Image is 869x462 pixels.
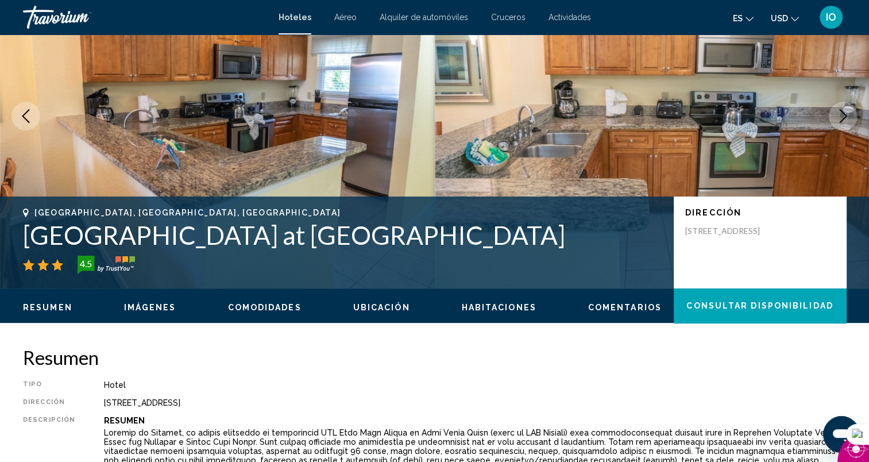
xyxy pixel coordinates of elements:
a: Actividades [549,13,591,22]
span: Comentarios [588,303,662,312]
span: Ubicación [353,303,410,312]
button: Next image [829,102,858,130]
h1: [GEOGRAPHIC_DATA] at [GEOGRAPHIC_DATA] [23,220,662,250]
a: Hoteles [279,13,311,22]
span: Comodidades [228,303,302,312]
div: Dirección [23,398,75,407]
a: Travorium [23,6,267,29]
span: Imágenes [124,303,176,312]
div: [STREET_ADDRESS] [104,398,846,407]
button: Imágenes [124,302,176,313]
span: [GEOGRAPHIC_DATA], [GEOGRAPHIC_DATA], [GEOGRAPHIC_DATA] [34,208,341,217]
span: IO [826,11,836,23]
b: Resumen [104,416,145,425]
span: Consultar disponibilidad [686,302,833,311]
h2: Resumen [23,346,846,369]
a: Aéreo [334,13,357,22]
p: [STREET_ADDRESS] [685,226,777,236]
div: 4.5 [74,257,97,271]
div: Tipo [23,380,75,390]
span: es [733,14,743,23]
button: Change language [733,10,754,26]
button: Consultar disponibilidad [674,288,846,323]
a: Cruceros [491,13,526,22]
button: User Menu [816,5,846,29]
span: Habitaciones [462,303,536,312]
div: Hotel [104,380,846,390]
img: trustyou-badge-hor.svg [78,256,135,274]
button: Previous image [11,102,40,130]
button: Comentarios [588,302,662,313]
button: Ubicación [353,302,410,313]
a: Alquiler de automóviles [380,13,468,22]
iframe: Botón para iniciar la ventana de mensajería [823,416,860,453]
button: Change currency [771,10,799,26]
button: Comodidades [228,302,302,313]
span: USD [771,14,788,23]
button: Habitaciones [462,302,536,313]
span: Resumen [23,303,72,312]
p: Dirección [685,208,835,217]
button: Resumen [23,302,72,313]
